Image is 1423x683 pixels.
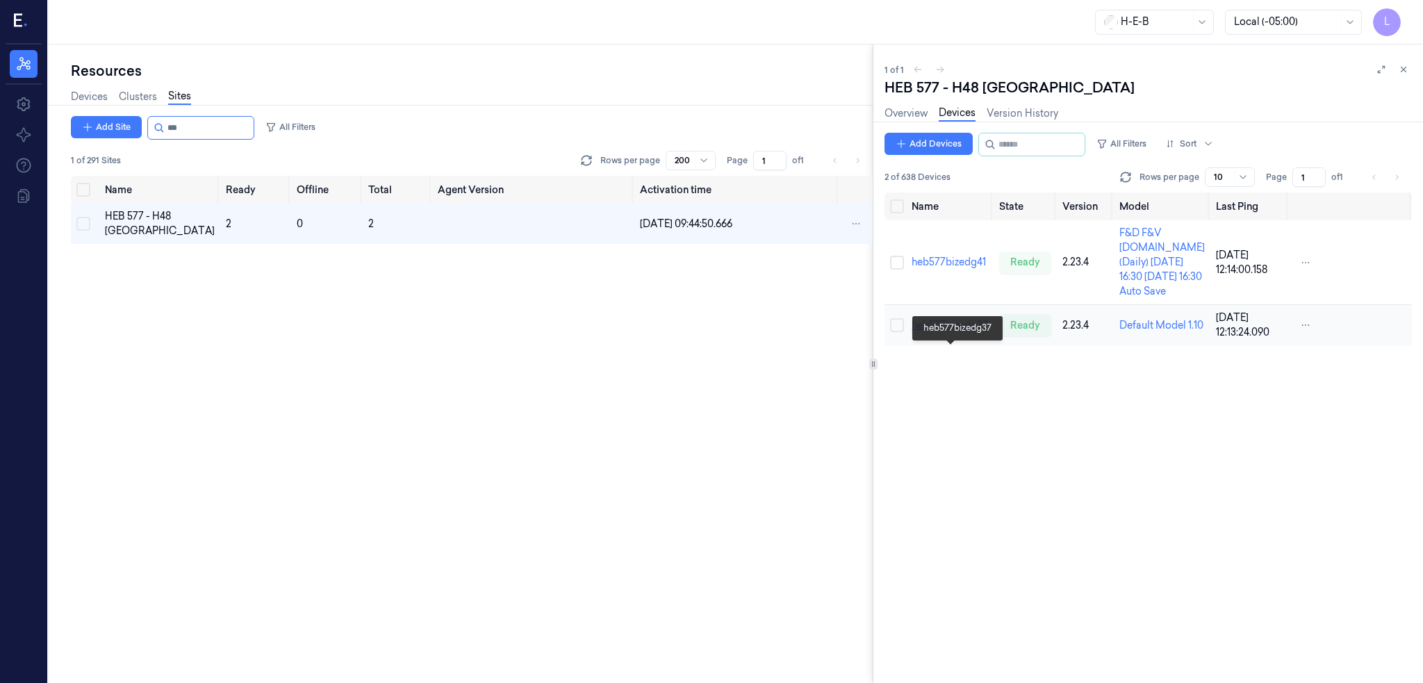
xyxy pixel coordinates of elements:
span: 1 of 1 [885,64,904,76]
div: 2.23.4 [1062,318,1108,333]
div: Resources [71,61,873,81]
th: Total [363,176,433,204]
span: [DATE] 09:44:50.666 [640,217,732,230]
button: Select all [76,183,90,197]
a: heb577bizedg37 [912,319,988,331]
div: F&D F&V [DOMAIN_NAME] (Daily) [DATE] 16:30 [DATE] 16:30 Auto Save [1119,226,1205,299]
div: HEB 577 - H48 [GEOGRAPHIC_DATA] [105,209,215,238]
a: heb577bizedg41 [912,256,986,268]
th: Name [906,192,994,220]
p: Rows per page [1140,171,1199,183]
span: 2 of 638 Devices [885,171,951,183]
div: Default Model 1.10 [1119,318,1205,333]
span: Page [727,154,748,167]
button: Select row [890,256,904,270]
button: Add Site [71,116,142,138]
th: Name [99,176,220,204]
button: Select row [76,217,90,231]
button: All Filters [260,116,321,138]
a: Overview [885,106,928,121]
button: Select row [890,318,904,332]
a: Sites [168,89,191,105]
div: ready [999,252,1051,274]
button: Select all [890,199,904,213]
div: HEB 577 - H48 [GEOGRAPHIC_DATA] [885,78,1135,97]
th: State [994,192,1057,220]
div: [DATE] 12:13:24.090 [1216,311,1283,340]
p: Rows per page [600,154,660,167]
div: [DATE] 12:14:00.158 [1216,248,1283,277]
a: Clusters [119,90,157,104]
div: ready [999,314,1051,336]
nav: pagination [1365,167,1406,187]
a: Devices [939,106,976,122]
span: Page [1266,171,1287,183]
a: Devices [71,90,108,104]
th: Offline [291,176,362,204]
span: 1 of 291 Sites [71,154,121,167]
span: 0 [297,217,303,230]
th: Agent Version [432,176,634,204]
span: 2 [368,217,374,230]
div: 2.23.4 [1062,255,1108,270]
th: Model [1114,192,1210,220]
nav: pagination [825,151,867,170]
a: Version History [987,106,1058,121]
button: L [1373,8,1401,36]
th: Ready [220,176,291,204]
span: of 1 [1331,171,1354,183]
th: Last Ping [1210,192,1288,220]
th: Version [1057,192,1114,220]
span: of 1 [792,154,814,167]
button: Add Devices [885,133,973,155]
button: All Filters [1091,133,1152,155]
span: 2 [226,217,231,230]
th: Activation time [634,176,839,204]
